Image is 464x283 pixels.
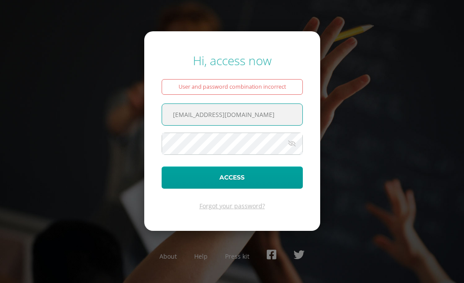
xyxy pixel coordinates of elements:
[194,252,208,260] a: Help
[225,252,249,260] a: Press kit
[162,52,303,69] div: Hi, access now
[159,252,177,260] a: About
[162,166,303,189] button: Access
[199,202,265,210] a: Forgot your password?
[162,79,303,95] div: User and password combination incorrect
[162,104,302,125] input: Correo electrónico o usuario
